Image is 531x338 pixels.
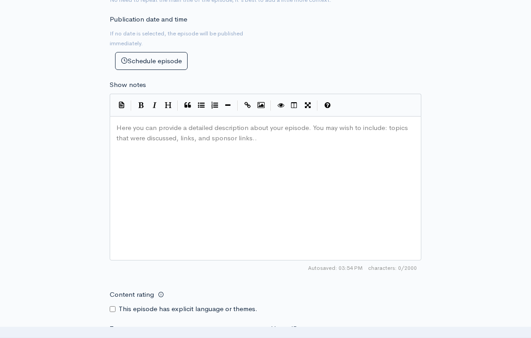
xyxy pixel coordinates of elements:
[271,324,313,334] label: Hosts/Guests
[148,99,161,112] button: Italic
[115,98,128,112] button: Insert Show Notes Template
[161,99,175,112] button: Heading
[301,99,314,112] button: Toggle Fullscreen
[110,324,124,334] label: Tags
[119,304,257,314] label: This episode has explicit language or themes.
[177,100,178,111] i: |
[181,99,194,112] button: Quote
[274,99,287,112] button: Toggle Preview
[194,99,208,112] button: Generic List
[287,99,301,112] button: Toggle Side by Side
[131,100,132,111] i: |
[115,52,188,70] button: Schedule episode
[221,99,235,112] button: Insert Horizontal Line
[368,264,417,272] span: 0/2000
[134,99,148,112] button: Bold
[208,99,221,112] button: Numbered List
[321,99,334,112] button: Markdown Guide
[241,99,254,112] button: Create Link
[308,264,363,272] span: Autosaved: 03:54 PM
[317,100,318,111] i: |
[254,99,268,112] button: Insert Image
[110,286,154,304] label: Content rating
[110,14,187,25] label: Publication date and time
[270,100,271,111] i: |
[237,100,238,111] i: |
[110,30,243,48] small: If no date is selected, the episode will be published immediately.
[110,80,146,90] label: Show notes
